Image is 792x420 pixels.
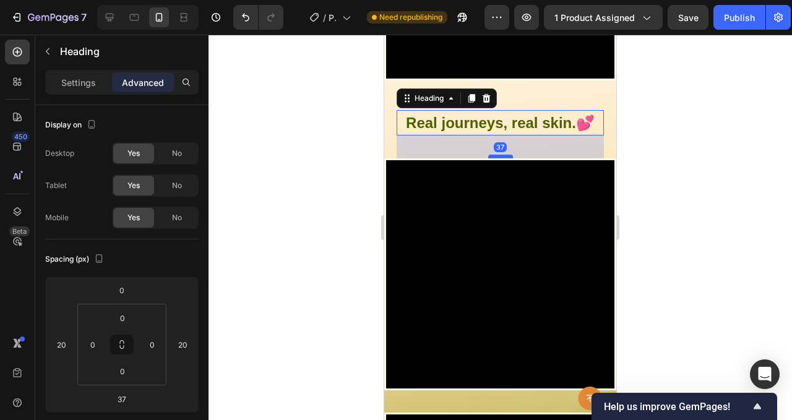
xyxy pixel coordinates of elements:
iframe: Design area [384,35,616,420]
input: 20 [52,335,71,354]
span: No [172,148,182,159]
p: 7 [81,10,87,25]
span: Save [678,12,699,23]
div: 450 [12,132,30,142]
span: No [172,180,182,191]
button: Show survey - Help us improve GemPages! [604,399,765,414]
button: Publish [713,5,765,30]
div: Display on [45,117,99,134]
input: 0px [110,309,135,327]
div: Tablet [45,180,67,191]
div: Open Intercom Messenger [750,359,780,389]
span: Product Page - [DATE] 12:06:52 [329,11,337,24]
p: Heading [60,44,194,59]
p: Advanced [122,76,164,89]
iframe: Video [2,126,230,354]
span: Need republishing [379,12,442,23]
button: 7 [5,5,92,30]
input: 0px [110,362,135,380]
input: 0px [143,335,161,354]
span: Help us improve GemPages! [604,401,750,413]
input: 20 [173,335,192,354]
span: No [172,212,182,223]
div: Desktop [45,148,74,159]
span: Yes [127,212,140,223]
div: Beta [9,226,30,236]
div: Mobile [45,212,69,223]
div: Spacing (px) [45,251,106,268]
div: Publish [724,11,755,24]
span: Yes [127,180,140,191]
button: Save [668,5,708,30]
span: / [323,11,326,24]
p: Settings [61,76,96,89]
span: Yes [127,148,140,159]
div: Undo/Redo [233,5,283,30]
button: 1 product assigned [544,5,663,30]
input: 37 [110,390,134,408]
span: 1 product assigned [554,11,635,24]
input: 0 [110,281,134,299]
input: 0px [84,335,102,354]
